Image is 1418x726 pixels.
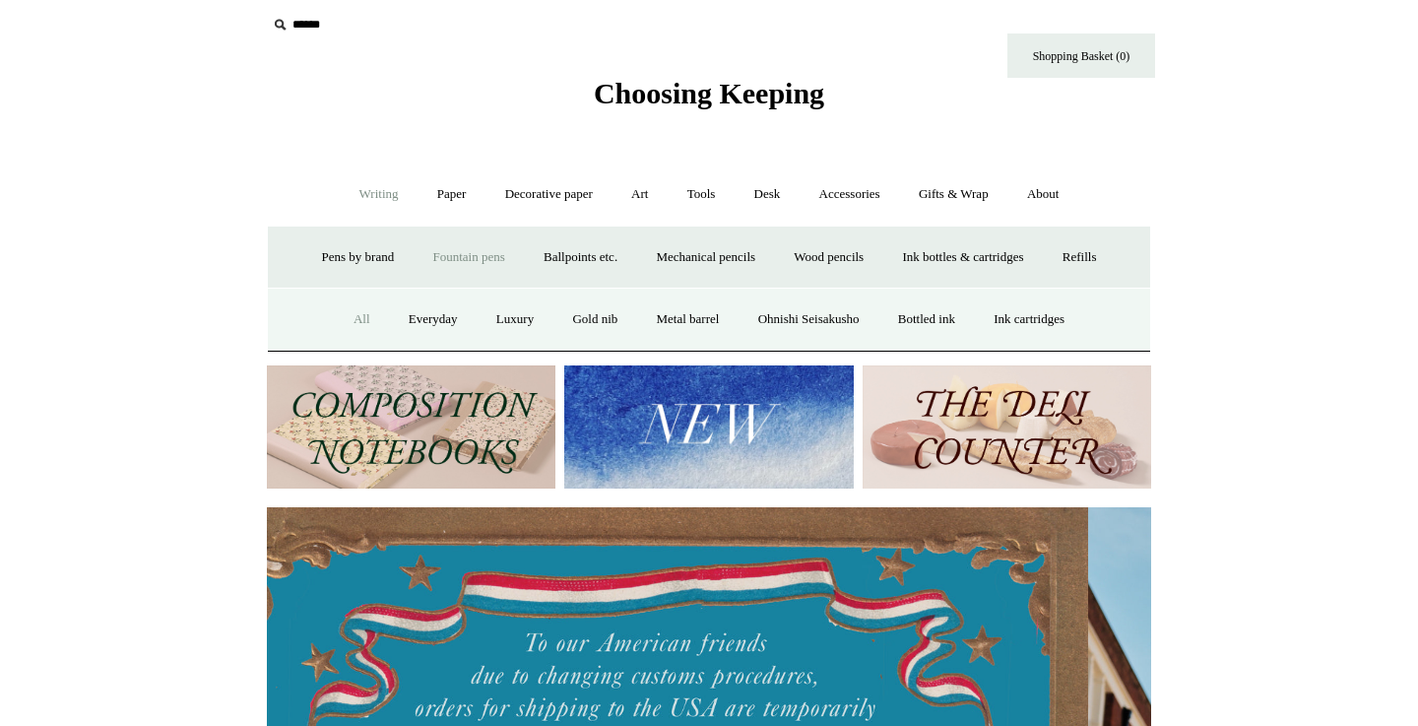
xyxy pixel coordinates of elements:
[1045,231,1115,284] a: Refills
[564,365,853,489] img: New.jpg__PID:f73bdf93-380a-4a35-bcfe-7823039498e1
[863,365,1151,489] img: The Deli Counter
[479,294,551,346] a: Luxury
[1007,33,1155,78] a: Shopping Basket (0)
[901,168,1006,221] a: Gifts & Wrap
[415,231,522,284] a: Fountain pens
[594,93,824,106] a: Choosing Keeping
[802,168,898,221] a: Accessories
[884,231,1041,284] a: Ink bottles & cartridges
[391,294,476,346] a: Everyday
[639,294,738,346] a: Metal barrel
[613,168,666,221] a: Art
[976,294,1082,346] a: Ink cartridges
[776,231,881,284] a: Wood pencils
[741,294,877,346] a: Ohnishi Seisakusho
[419,168,484,221] a: Paper
[670,168,734,221] a: Tools
[336,294,388,346] a: All
[880,294,973,346] a: Bottled ink
[554,294,635,346] a: Gold nib
[1009,168,1077,221] a: About
[638,231,773,284] a: Mechanical pencils
[342,168,417,221] a: Writing
[594,77,824,109] span: Choosing Keeping
[267,365,555,489] img: 202302 Composition ledgers.jpg__PID:69722ee6-fa44-49dd-a067-31375e5d54ec
[737,168,799,221] a: Desk
[487,168,611,221] a: Decorative paper
[526,231,635,284] a: Ballpoints etc.
[304,231,413,284] a: Pens by brand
